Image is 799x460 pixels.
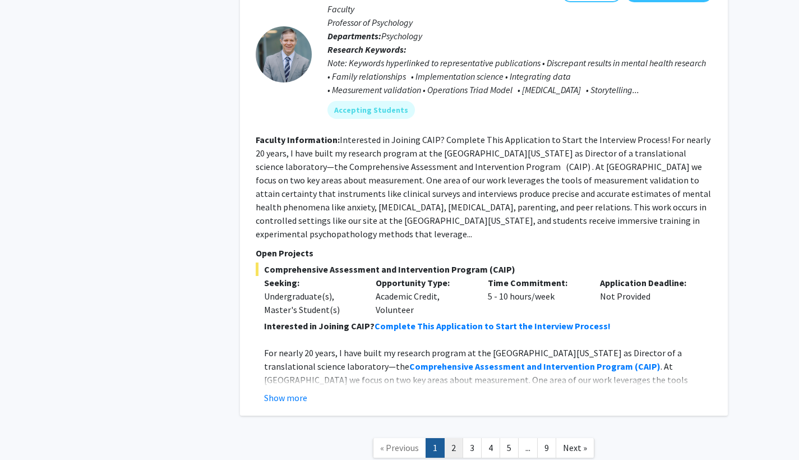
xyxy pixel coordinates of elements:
span: ... [525,442,530,453]
a: Previous Page [373,438,426,458]
span: Next » [563,442,587,453]
button: Show more [264,391,307,404]
p: Professor of Psychology [327,16,712,29]
fg-read-more: Interested in Joining CAIP? Complete This Application to Start the Interview Process! For nearly ... [256,134,711,240]
p: Opportunity Type: [376,276,471,289]
div: Note: Keywords hyperlinked to representative publications • Discrepant results in mental health r... [327,56,712,96]
p: Seeking: [264,276,359,289]
a: 9 [537,438,556,458]
a: Comprehensive Assessment and Intervention Program (CAIP) [409,361,661,372]
b: Research Keywords: [327,44,407,55]
p: Application Deadline: [600,276,695,289]
a: Next [556,438,594,458]
a: 5 [500,438,519,458]
a: Complete This Application to Start the Interview Process! [375,320,611,332]
iframe: Chat [8,410,48,452]
strong: Comprehensive Assessment and Intervention Program [409,361,633,372]
a: 2 [444,438,463,458]
p: Time Commitment: [488,276,583,289]
b: Faculty Information: [256,134,340,145]
p: Open Projects [256,246,712,260]
div: Not Provided [592,276,704,316]
div: Academic Credit, Volunteer [367,276,479,316]
strong: Interested in Joining CAIP? [264,320,375,332]
div: Undergraduate(s), Master's Student(s) [264,289,359,316]
a: 3 [463,438,482,458]
p: Faculty [327,2,712,16]
span: Psychology [381,30,422,42]
span: « Previous [380,442,419,453]
a: 4 [481,438,500,458]
div: 5 - 10 hours/week [479,276,592,316]
a: 1 [426,438,445,458]
b: Departments: [327,30,381,42]
mat-chip: Accepting Students [327,101,415,119]
strong: (CAIP) [635,361,661,372]
span: Comprehensive Assessment and Intervention Program (CAIP) [256,263,712,276]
